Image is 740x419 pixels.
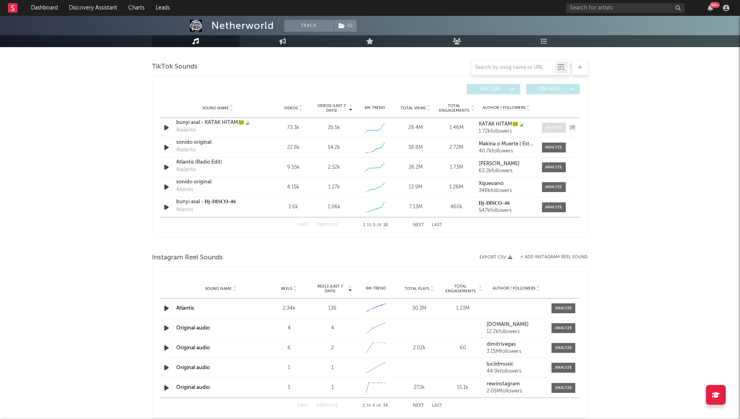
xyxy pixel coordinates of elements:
div: 9.55k [275,164,312,171]
button: Previous [317,223,338,227]
div: 35.5k [328,124,340,132]
div: 1 [269,364,309,372]
span: Reels (last 7 days) [313,284,348,293]
button: + Add Instagram Reel Sound [521,255,588,259]
div: 3.6k [275,203,312,211]
div: 28.4M [397,124,434,132]
div: 1 [269,384,309,392]
span: Sound Name [202,106,229,110]
strong: [DOMAIN_NAME] [487,322,529,327]
div: Atalantis [177,146,196,154]
div: 136 [313,305,352,312]
span: Instagram Reel Sounds [152,253,223,263]
a: Atlantis [177,306,194,311]
div: 60 [443,344,483,352]
button: First [298,223,309,227]
span: of [377,404,382,408]
input: Search by song name or URL [472,65,555,71]
div: 4 [313,324,352,332]
div: 99 + [710,2,720,8]
button: 99+ [708,5,713,11]
div: 1.73M [438,164,475,171]
a: sonido original [177,178,259,186]
span: Videos (last 7 days) [316,103,348,113]
div: 2 [313,344,352,352]
div: 1.23M [443,305,483,312]
button: First [298,404,309,408]
span: Sound Name [205,286,232,291]
div: 6M Trend [356,286,396,291]
a: sonido original [177,139,259,147]
div: Atalantis [177,166,196,174]
a: Original audio [177,385,210,390]
a: [PERSON_NAME] [479,161,534,167]
div: 2.72M [438,144,475,152]
span: Total Engagements [438,103,470,113]
strong: luciidmusic [487,362,514,367]
div: 1.06k [328,203,341,211]
span: Total Plays [405,286,429,291]
div: 63.2k followers [479,168,534,174]
div: 40.7k followers [479,149,534,154]
a: Atlantis (Radio Edit) [177,158,259,166]
div: 26.2M [397,164,434,171]
a: Original audio [177,326,210,331]
div: Atlantis [177,206,194,214]
a: Xquesiano [479,181,534,187]
button: (1) [334,20,357,32]
span: to [367,223,371,227]
span: Author / Followers [483,105,525,110]
div: Atlantis [177,186,194,194]
a: luciidmusic [487,362,546,367]
button: Last [432,223,443,227]
strong: dimitrivegas [487,342,516,347]
div: Netherworld [212,20,274,32]
div: 4.15k [275,183,312,191]
strong: [PERSON_NAME] [479,161,519,166]
button: Next [413,223,424,227]
span: Total Views [401,106,426,110]
div: 1.26M [438,183,475,191]
div: 3.15M followers [487,349,546,354]
div: 38.8M [397,144,434,152]
div: 1.72k followers [479,129,534,134]
a: Original audio [177,365,210,370]
span: Reels [281,286,292,291]
input: Search for artists [566,3,685,13]
span: Official ( 0 ) [531,87,568,91]
a: dimitrivegas [487,342,546,347]
a: KATAK HITAM🐸🍃 [479,122,534,127]
div: 272k [399,384,439,392]
a: 𝐃𝐣-𝐃𝐈𝐒𝐂𝐎-𝟒𝟔 [479,201,534,206]
div: 1.27k [328,183,340,191]
div: 460k [438,203,475,211]
strong: Xquesiano [479,181,504,186]
a: [DOMAIN_NAME] [487,322,546,328]
button: UGC(18) [467,84,520,94]
strong: 𝐃𝐣-𝐃𝐈𝐒𝐂𝐎-𝟒𝟔 [479,201,510,206]
div: 30.3M [399,305,439,312]
a: Makina o Muerte | Estilo XQUÈ [479,141,534,147]
div: 44.9k followers [487,369,546,374]
div: 12.2k followers [487,329,546,335]
div: bunyi asal - KATAK HITAM🐸🍃 [177,119,259,127]
div: 1 [313,384,352,392]
span: Author / Followers [493,286,535,291]
button: Track [284,20,334,32]
div: 6M Trend [356,105,393,111]
div: 15.1k [443,384,483,392]
button: Next [413,404,424,408]
a: bunyi asal - 𝐃𝐣-𝐃𝐈𝐒𝐂𝐎-𝟒𝟔 [177,198,259,206]
div: Atalantis [177,126,196,134]
div: 2.34k [269,305,309,312]
a: Original audio [177,345,210,350]
span: Total Engagements [443,284,478,293]
strong: rewinstagram [487,381,520,387]
div: 2.02k [399,344,439,352]
span: to [367,404,371,408]
button: Export CSV [480,255,513,260]
div: 1 [313,364,352,372]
